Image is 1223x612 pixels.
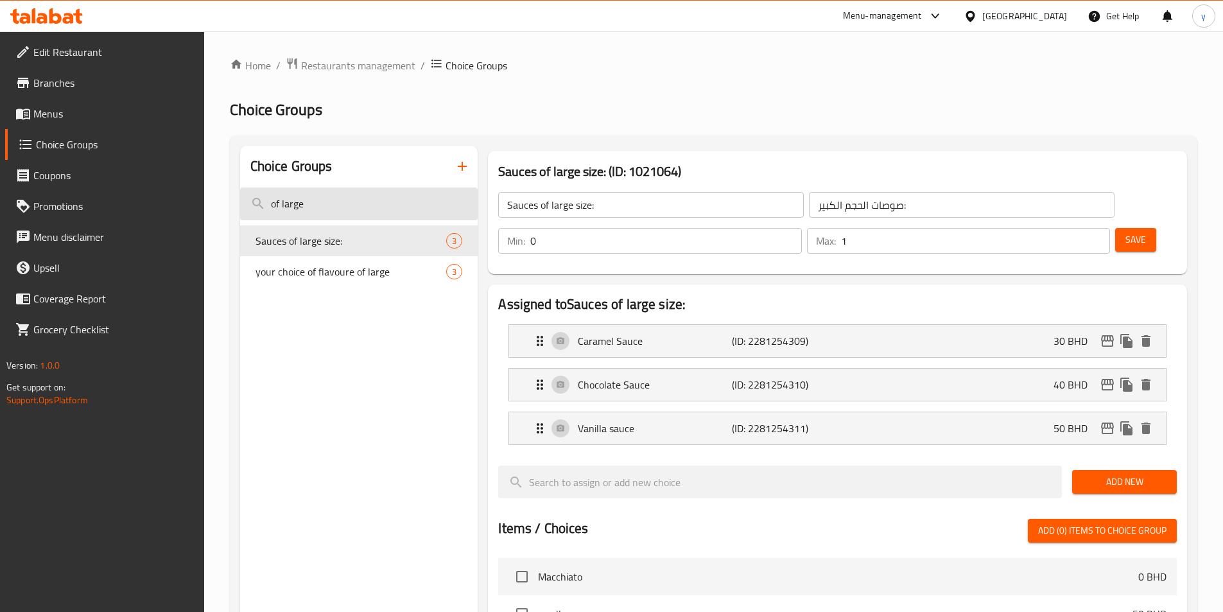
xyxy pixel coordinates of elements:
[498,161,1177,182] h3: Sauces of large size: (ID: 1021064)
[1136,419,1156,438] button: delete
[1201,9,1206,23] span: y
[33,75,194,91] span: Branches
[1082,474,1167,490] span: Add New
[982,9,1067,23] div: [GEOGRAPHIC_DATA]
[1125,232,1146,248] span: Save
[447,266,462,278] span: 3
[1098,375,1117,394] button: edit
[1098,331,1117,351] button: edit
[40,357,60,374] span: 1.0.0
[1072,470,1177,494] button: Add New
[578,333,731,349] p: Caramel Sauce
[1038,523,1167,539] span: Add (0) items to choice group
[33,106,194,121] span: Menus
[240,225,478,256] div: Sauces of large size:3
[732,421,835,436] p: (ID: 2281254311)
[1028,519,1177,543] button: Add (0) items to choice group
[1117,331,1136,351] button: duplicate
[5,222,204,252] a: Menu disclaimer
[286,57,415,74] a: Restaurants management
[33,198,194,214] span: Promotions
[446,58,507,73] span: Choice Groups
[5,160,204,191] a: Coupons
[33,322,194,337] span: Grocery Checklist
[36,137,194,152] span: Choice Groups
[447,235,462,247] span: 3
[256,264,447,279] span: your choice of flavoure of large
[240,256,478,287] div: your choice of flavoure of large3
[498,407,1177,450] li: Expand
[5,37,204,67] a: Edit Restaurant
[498,319,1177,363] li: Expand
[498,466,1062,498] input: search
[578,377,731,392] p: Chocolate Sauce
[33,44,194,60] span: Edit Restaurant
[578,421,731,436] p: Vanilla sauce
[6,379,65,396] span: Get support on:
[1054,421,1098,436] p: 50 BHD
[5,314,204,345] a: Grocery Checklist
[498,295,1177,314] h2: Assigned to Sauces of large size:
[1117,419,1136,438] button: duplicate
[1117,375,1136,394] button: duplicate
[5,283,204,314] a: Coverage Report
[1136,375,1156,394] button: delete
[276,58,281,73] li: /
[5,98,204,129] a: Menus
[498,363,1177,407] li: Expand
[5,129,204,160] a: Choice Groups
[6,357,38,374] span: Version:
[1138,569,1167,584] p: 0 BHD
[509,369,1166,401] div: Expand
[5,67,204,98] a: Branches
[1054,377,1098,392] p: 40 BHD
[498,519,588,538] h2: Items / Choices
[1054,333,1098,349] p: 30 BHD
[538,569,1138,584] span: Macchiato
[509,325,1166,357] div: Expand
[446,264,462,279] div: Choices
[33,229,194,245] span: Menu disclaimer
[301,58,415,73] span: Restaurants management
[843,8,922,24] div: Menu-management
[230,95,322,124] span: Choice Groups
[816,233,836,249] p: Max:
[230,57,1197,74] nav: breadcrumb
[509,412,1166,444] div: Expand
[250,157,333,176] h2: Choice Groups
[421,58,425,73] li: /
[732,377,835,392] p: (ID: 2281254310)
[6,392,88,408] a: Support.OpsPlatform
[240,188,478,220] input: search
[230,58,271,73] a: Home
[33,260,194,275] span: Upsell
[33,291,194,306] span: Coverage Report
[1115,228,1156,252] button: Save
[1098,419,1117,438] button: edit
[508,563,535,590] span: Select choice
[1136,331,1156,351] button: delete
[5,252,204,283] a: Upsell
[732,333,835,349] p: (ID: 2281254309)
[33,168,194,183] span: Coupons
[256,233,447,249] span: Sauces of large size:
[507,233,525,249] p: Min:
[5,191,204,222] a: Promotions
